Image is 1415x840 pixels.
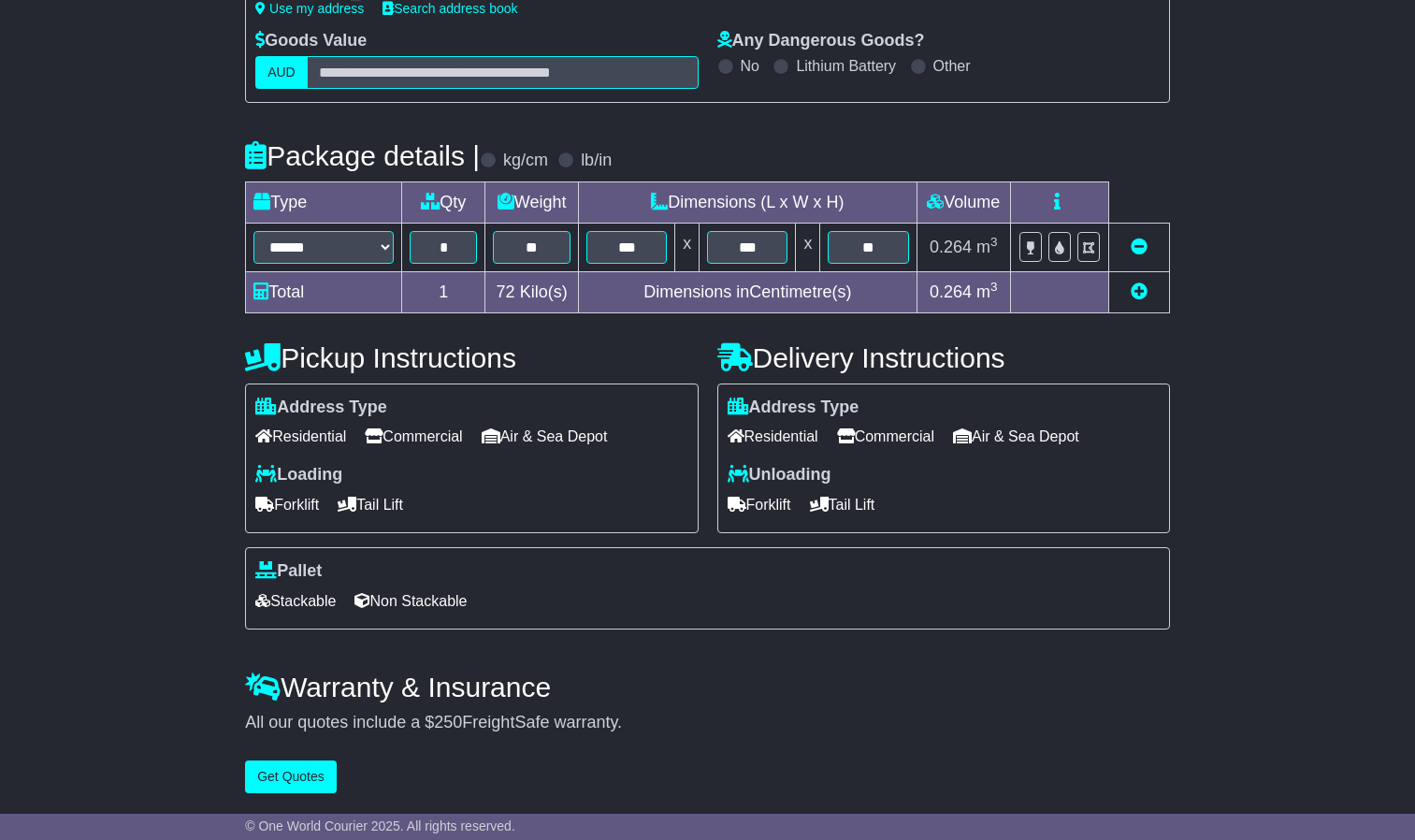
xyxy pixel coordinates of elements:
label: Address Type [255,398,387,418]
span: Non Stackable [354,587,467,616]
td: Dimensions (L x W x H) [578,181,917,223]
a: Remove this item [1131,238,1148,256]
h4: Pickup Instructions [245,342,698,373]
h4: Delivery Instructions [717,342,1170,373]
span: Commercial [365,422,462,451]
span: Tail Lift [338,490,403,519]
td: Kilo(s) [485,271,579,312]
label: No [741,57,759,75]
span: Forklift [728,490,791,519]
sup: 3 [990,235,998,249]
span: Residential [255,422,346,451]
span: 250 [434,713,462,731]
label: Lithium Battery [796,57,896,75]
span: Forklift [255,490,319,519]
label: AUD [255,56,308,89]
td: Volume [917,181,1010,223]
label: Pallet [255,561,322,582]
td: x [796,223,820,271]
span: 0.264 [930,282,972,301]
td: Weight [485,181,579,223]
span: 0.264 [930,238,972,256]
a: Use my address [255,1,364,16]
div: All our quotes include a $ FreightSafe warranty. [245,713,1170,733]
span: 72 [497,282,515,301]
span: Residential [728,422,818,451]
a: Add new item [1131,282,1148,301]
label: Address Type [728,398,859,418]
td: Type [246,181,402,223]
label: Loading [255,465,342,485]
td: Dimensions in Centimetre(s) [578,271,917,312]
td: 1 [402,271,485,312]
label: lb/in [581,151,612,171]
label: Any Dangerous Goods? [717,31,925,51]
label: Unloading [728,465,831,485]
td: Qty [402,181,485,223]
td: Total [246,271,402,312]
span: Air & Sea Depot [953,422,1079,451]
span: m [976,238,998,256]
sup: 3 [990,280,998,294]
td: x [675,223,700,271]
span: Tail Lift [810,490,875,519]
label: Other [933,57,971,75]
span: Commercial [837,422,934,451]
h4: Warranty & Insurance [245,672,1170,702]
h4: Package details | [245,140,480,171]
label: Goods Value [255,31,367,51]
button: Get Quotes [245,760,337,793]
span: Stackable [255,587,336,616]
a: Search address book [383,1,517,16]
label: kg/cm [503,151,548,171]
span: © One World Courier 2025. All rights reserved. [245,818,515,833]
span: Air & Sea Depot [482,422,608,451]
span: m [976,282,998,301]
